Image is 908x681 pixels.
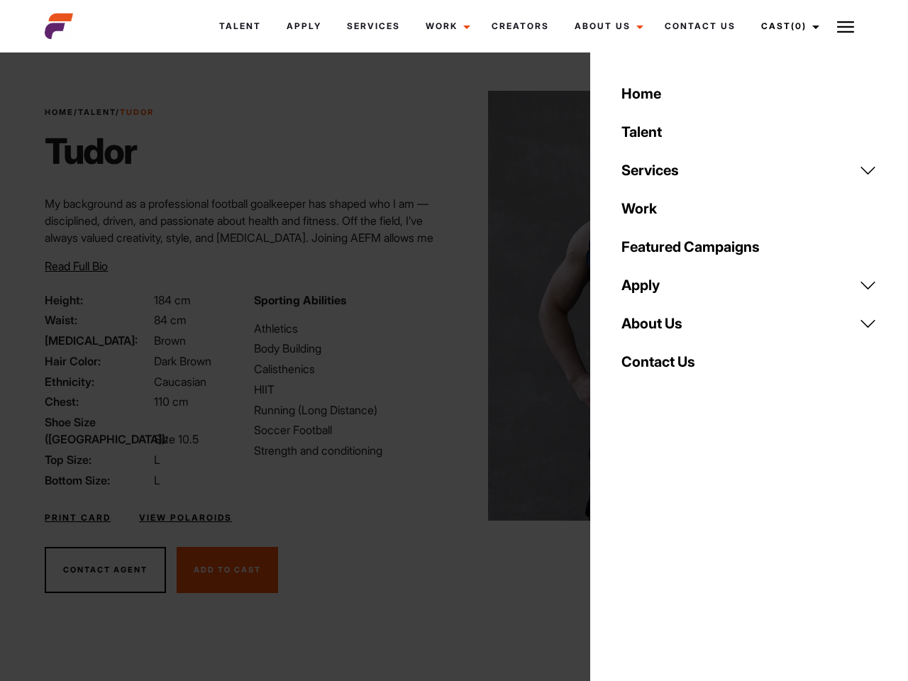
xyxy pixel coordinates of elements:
[177,547,278,594] button: Add To Cast
[45,292,151,309] span: Height:
[154,354,211,368] span: Dark Brown
[613,189,885,228] a: Work
[748,7,828,45] a: Cast(0)
[254,340,445,357] li: Body Building
[45,393,151,410] span: Chest:
[154,453,160,467] span: L
[613,113,885,151] a: Talent
[194,565,261,575] span: Add To Cast
[139,511,232,524] a: View Polaroids
[154,313,187,327] span: 84 cm
[45,511,111,524] a: Print Card
[154,473,160,487] span: L
[613,151,885,189] a: Services
[613,343,885,381] a: Contact Us
[45,547,166,594] button: Contact Agent
[613,266,885,304] a: Apply
[45,472,151,489] span: Bottom Size:
[78,107,116,117] a: Talent
[154,432,199,446] span: Size 10.5
[791,21,807,31] span: (0)
[334,7,413,45] a: Services
[45,12,73,40] img: cropped-aefm-brand-fav-22-square.png
[154,394,189,409] span: 110 cm
[613,304,885,343] a: About Us
[45,353,151,370] span: Hair Color:
[837,18,854,35] img: Burger icon
[45,106,154,118] span: / /
[45,258,108,275] button: Read Full Bio
[274,7,334,45] a: Apply
[45,195,445,280] p: My background as a professional football goalkeeper has shaped who I am — disciplined, driven, an...
[154,333,186,348] span: Brown
[254,442,445,459] li: Strength and conditioning
[120,107,154,117] strong: Tudor
[254,293,346,307] strong: Sporting Abilities
[154,375,206,389] span: Caucasian
[254,402,445,419] li: Running (Long Distance)
[45,259,108,273] span: Read Full Bio
[562,7,652,45] a: About Us
[652,7,748,45] a: Contact Us
[254,381,445,398] li: HIIT
[254,320,445,337] li: Athletics
[206,7,274,45] a: Talent
[613,228,885,266] a: Featured Campaigns
[254,360,445,377] li: Calisthenics
[479,7,562,45] a: Creators
[413,7,479,45] a: Work
[45,414,151,448] span: Shoe Size ([GEOGRAPHIC_DATA]):
[613,74,885,113] a: Home
[45,451,151,468] span: Top Size:
[45,311,151,328] span: Waist:
[154,293,191,307] span: 184 cm
[254,421,445,438] li: Soccer Football
[45,107,74,117] a: Home
[45,130,154,172] h1: Tudor
[45,332,151,349] span: [MEDICAL_DATA]:
[45,373,151,390] span: Ethnicity:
